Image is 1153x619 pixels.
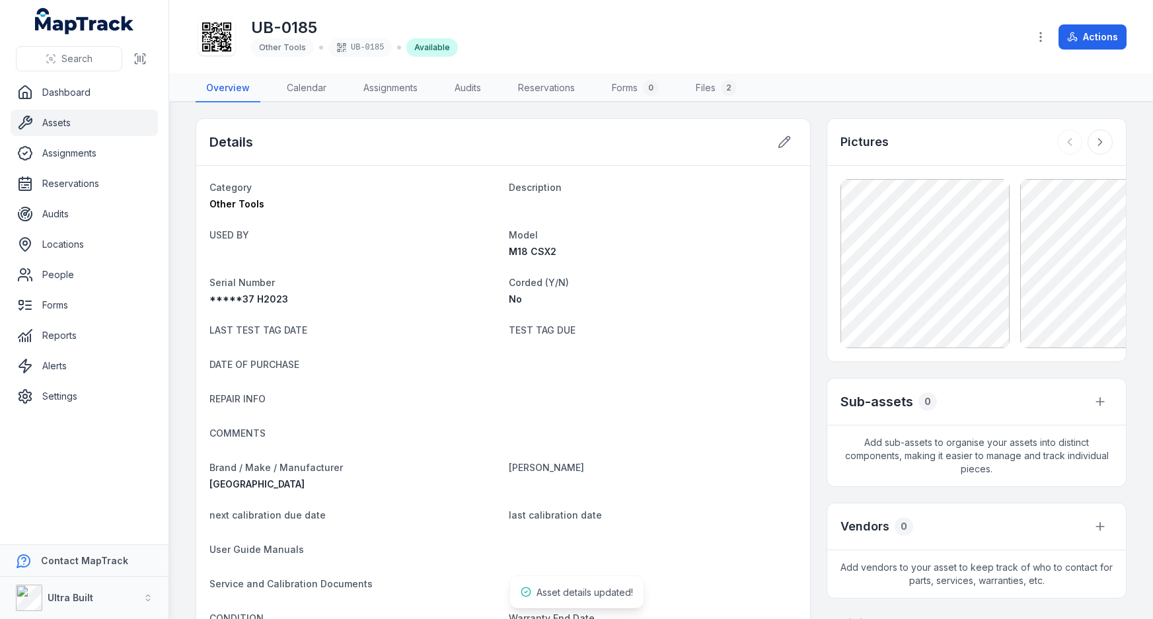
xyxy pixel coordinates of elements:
span: REPAIR INFO [209,393,266,404]
span: DATE OF PURCHASE [209,359,299,370]
a: Reports [11,322,158,349]
a: People [11,262,158,288]
a: Locations [11,231,158,258]
a: Files2 [685,75,747,102]
span: COMMENTS [209,427,266,439]
span: Asset details updated! [537,587,633,598]
div: 2 [721,80,737,96]
a: Alerts [11,353,158,379]
span: [PERSON_NAME] [509,462,584,473]
h2: Details [209,133,253,151]
span: Service and Calibration Documents [209,578,373,589]
span: M18 CSX2 [509,246,556,257]
span: Other Tools [209,198,264,209]
div: 0 [918,392,937,411]
span: TEST TAG DUE [509,324,576,336]
strong: Ultra Built [48,592,93,603]
a: Audits [444,75,492,102]
a: Forms0 [601,75,669,102]
a: Audits [11,201,158,227]
h3: Pictures [840,133,889,151]
button: Search [16,46,122,71]
span: No [509,293,522,305]
div: Available [406,38,458,57]
span: Other Tools [259,42,306,52]
a: Settings [11,383,158,410]
h1: UB-0185 [251,17,458,38]
span: LAST TEST TAG DATE [209,324,307,336]
span: Model [509,229,538,240]
span: Add vendors to your asset to keep track of who to contact for parts, services, warranties, etc. [827,550,1126,598]
span: Add sub-assets to organise your assets into distinct components, making it easier to manage and t... [827,425,1126,486]
span: Search [61,52,93,65]
span: Corded (Y/N) [509,277,569,288]
span: last calibration date [509,509,602,521]
a: Reservations [11,170,158,197]
strong: Contact MapTrack [41,555,128,566]
span: Description [509,182,562,193]
h3: Vendors [840,517,889,536]
span: Category [209,182,252,193]
a: Dashboard [11,79,158,106]
div: UB-0185 [328,38,392,57]
span: USED BY [209,229,249,240]
div: 0 [895,517,913,536]
a: Assets [11,110,158,136]
a: Assignments [353,75,428,102]
span: Brand / Make / Manufacturer [209,462,343,473]
a: Overview [196,75,260,102]
span: [GEOGRAPHIC_DATA] [209,478,305,490]
button: Actions [1059,24,1127,50]
div: 0 [643,80,659,96]
span: next calibration due date [209,509,326,521]
a: Calendar [276,75,337,102]
a: Assignments [11,140,158,166]
a: MapTrack [35,8,134,34]
a: Reservations [507,75,585,102]
h2: Sub-assets [840,392,913,411]
a: Forms [11,292,158,318]
span: Serial Number [209,277,275,288]
span: User Guide Manuals [209,544,304,555]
